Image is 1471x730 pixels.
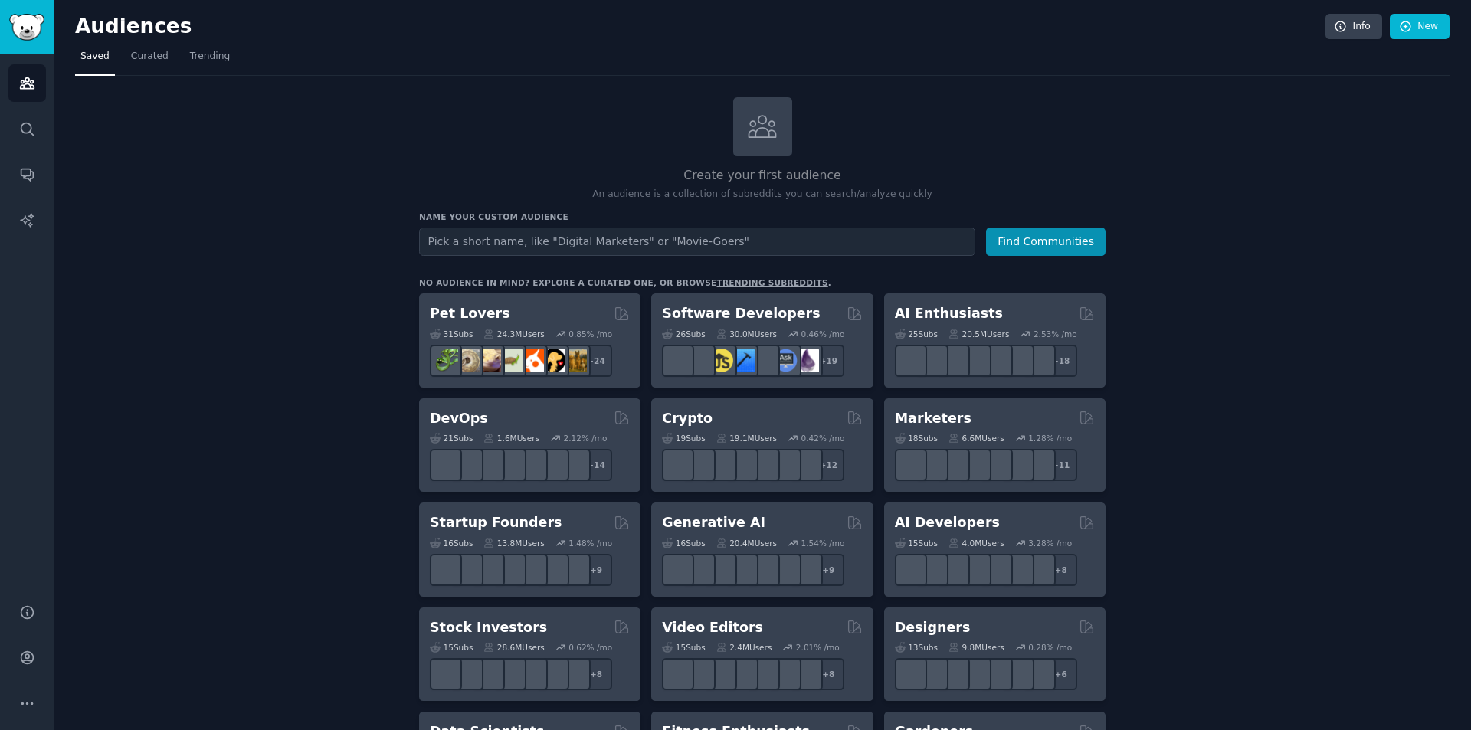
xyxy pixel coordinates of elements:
[419,228,975,256] input: Pick a short name, like "Digital Marketers" or "Movie-Goers"
[963,349,987,372] img: chatgpt_promptDesign
[456,453,480,477] img: AWS_Certified_Experts
[499,349,523,372] img: turtle
[709,453,733,477] img: ethstaker
[688,663,712,686] img: editors
[430,329,473,339] div: 31 Sub s
[434,349,458,372] img: herpetology
[774,558,798,581] img: starryai
[942,558,965,581] img: Rag
[895,433,938,444] div: 18 Sub s
[812,345,844,377] div: + 19
[731,558,755,581] img: sdforall
[716,329,777,339] div: 30.0M Users
[774,453,798,477] img: CryptoNews
[419,277,831,288] div: No audience in mind? Explore a curated one, or browse .
[563,349,587,372] img: dogbreed
[1027,453,1051,477] img: OnlineMarketing
[520,558,544,581] img: indiehackers
[920,349,944,372] img: DeepSeek
[731,663,755,686] img: VideoEditors
[895,329,938,339] div: 25 Sub s
[895,409,971,428] h2: Marketers
[895,618,971,637] h2: Designers
[731,349,755,372] img: iOSProgramming
[568,642,612,653] div: 0.62 % /mo
[942,349,965,372] img: AItoolsCatalog
[434,663,458,686] img: dividends
[1027,663,1051,686] img: UX_Design
[801,433,845,444] div: 0.42 % /mo
[456,349,480,372] img: ballpython
[430,513,562,532] h2: Startup Founders
[1045,658,1077,690] div: + 6
[895,642,938,653] div: 13 Sub s
[1006,349,1030,372] img: OpenAIDev
[131,50,169,64] span: Curated
[731,453,755,477] img: web3
[499,558,523,581] img: ycombinator
[920,663,944,686] img: logodesign
[812,449,844,481] div: + 12
[568,329,612,339] div: 0.85 % /mo
[662,513,765,532] h2: Generative AI
[520,663,544,686] img: StocksAndTrading
[795,558,819,581] img: DreamBooth
[483,433,539,444] div: 1.6M Users
[662,329,705,339] div: 26 Sub s
[580,449,612,481] div: + 14
[667,453,690,477] img: ethfinance
[895,513,1000,532] h2: AI Developers
[477,663,501,686] img: Forex
[942,453,965,477] img: AskMarketing
[190,50,230,64] span: Trending
[75,15,1325,39] h2: Audiences
[1034,329,1077,339] div: 2.53 % /mo
[1045,345,1077,377] div: + 18
[185,44,235,76] a: Trending
[430,304,510,323] h2: Pet Lovers
[895,538,938,548] div: 15 Sub s
[419,188,1106,201] p: An audience is a collection of subreddits you can search/analyze quickly
[948,642,1004,653] div: 9.8M Users
[662,538,705,548] div: 16 Sub s
[434,453,458,477] img: azuredevops
[430,538,473,548] div: 16 Sub s
[483,538,544,548] div: 13.8M Users
[948,329,1009,339] div: 20.5M Users
[542,663,565,686] img: swingtrading
[662,642,705,653] div: 15 Sub s
[752,663,776,686] img: finalcutpro
[716,538,777,548] div: 20.4M Users
[580,554,612,586] div: + 9
[563,453,587,477] img: PlatformEngineers
[899,558,922,581] img: LangChain
[126,44,174,76] a: Curated
[662,304,820,323] h2: Software Developers
[483,642,544,653] div: 28.6M Users
[430,642,473,653] div: 15 Sub s
[963,663,987,686] img: UXDesign
[563,558,587,581] img: growmybusiness
[430,433,473,444] div: 21 Sub s
[1028,642,1072,653] div: 0.28 % /mo
[716,278,827,287] a: trending subreddits
[986,228,1106,256] button: Find Communities
[716,642,772,653] div: 2.4M Users
[430,618,547,637] h2: Stock Investors
[795,663,819,686] img: postproduction
[477,349,501,372] img: leopardgeckos
[75,44,115,76] a: Saved
[1390,14,1450,40] a: New
[542,558,565,581] img: Entrepreneurship
[9,14,44,41] img: GummySearch logo
[688,453,712,477] img: 0xPolygon
[709,558,733,581] img: deepdream
[774,349,798,372] img: AskComputerScience
[542,453,565,477] img: aws_cdk
[963,453,987,477] img: Emailmarketing
[984,453,1008,477] img: googleads
[688,558,712,581] img: dalle2
[1028,538,1072,548] div: 3.28 % /mo
[709,349,733,372] img: learnjavascript
[477,453,501,477] img: Docker_DevOps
